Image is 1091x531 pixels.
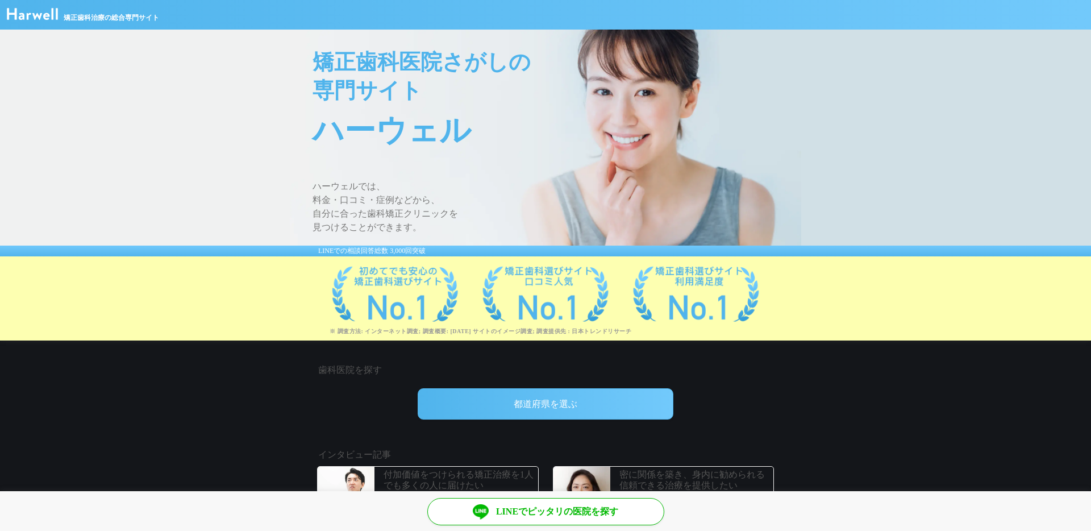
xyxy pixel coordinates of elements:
[384,469,535,491] p: 付加価値をつけられる矯正治療を1人でも多くの人に届けたい
[330,327,801,335] p: ※ 調査方法: インターネット調査; 調査概要: [DATE] サイトのイメージ調査; 調査提供先 : 日本トレンドリサーチ
[418,388,673,420] div: 都道府県を選ぶ
[619,469,771,491] p: 密に関係を築き、身内に勧められる信頼できる治療を提供したい
[313,207,801,221] span: 自分に合った歯科矯正クリニックを
[318,363,773,377] h2: 歯科医院を探す
[313,193,801,207] span: 料金・口コミ・症例などから、
[7,8,58,20] img: ハーウェル
[427,498,664,525] a: LINEでピッタリの医院を探す
[313,221,801,234] span: 見つけることができます。
[311,461,544,524] a: 歯科医師_濱田啓一先生_説明中付加価値をつけられる矯正治療を1人でも多くの人に届けたい初台はまだ歯科矯正歯科[PERSON_NAME] 院長
[553,467,610,518] img: 歯科医師_川﨑万知子先生
[318,467,374,518] img: 歯科医師_濱田啓一先生_説明中
[313,180,801,193] span: ハーウェルでは、
[7,12,58,22] a: ハーウェル
[313,48,801,76] span: 矯正歯科医院さがしの
[313,76,801,105] span: 専門サイト
[290,246,801,256] div: LINEでの相談回答総数 3,000回突破
[313,105,801,157] span: ハーウェル
[318,448,773,462] h2: インタビュー記事
[547,461,780,524] a: 歯科医師_川﨑万知子先生密に関係を築き、身内に勧められる信頼できる治療を提供したいM’sデンタルクリニック麻布十番[PERSON_NAME]院長
[64,13,159,23] span: 矯正歯科治療の総合専門サイト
